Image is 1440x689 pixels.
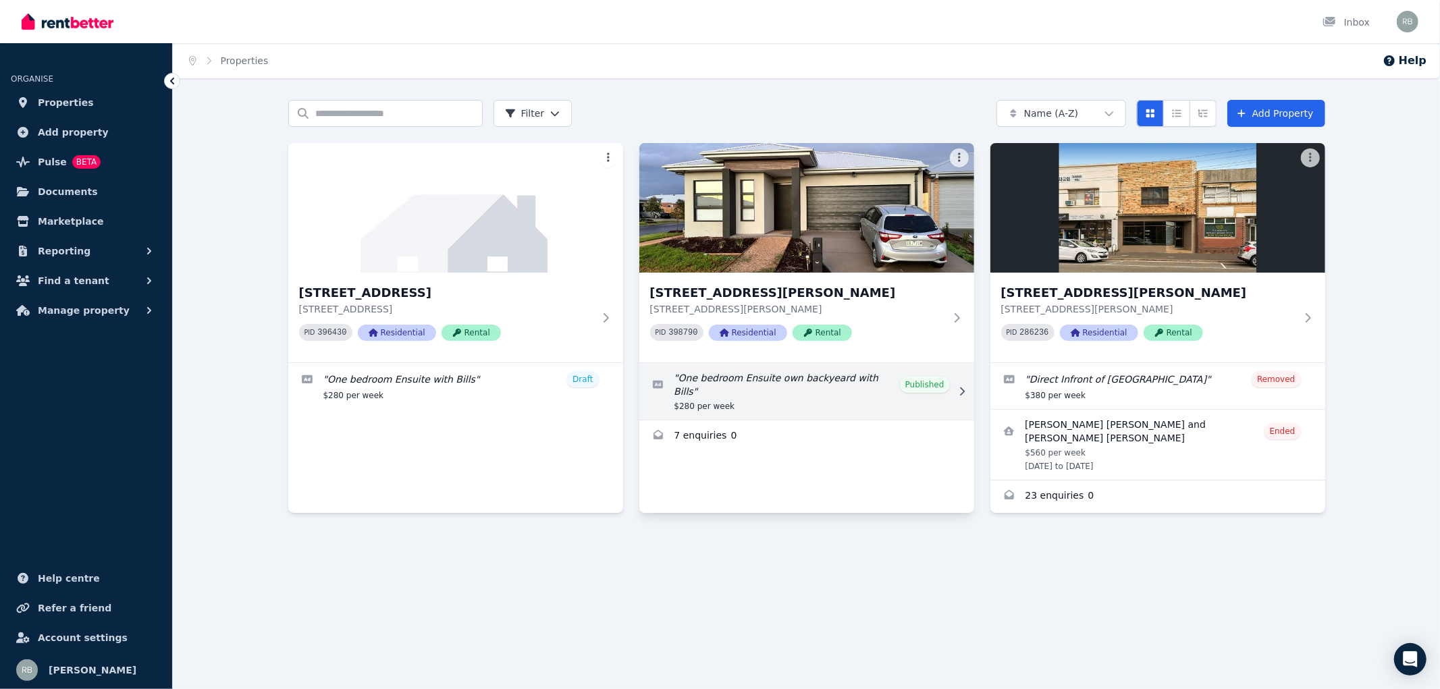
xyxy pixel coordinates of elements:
[990,143,1325,362] a: 16 Haughton Road, Oakleigh[STREET_ADDRESS][PERSON_NAME][STREET_ADDRESS][PERSON_NAME]PID 286236Res...
[11,148,161,175] a: PulseBETA
[11,595,161,622] a: Refer a friend
[299,302,593,316] p: [STREET_ADDRESS]
[990,363,1325,409] a: Edit listing: Direct Infront of Oakleigh Railway Station
[16,659,38,681] img: Ravi Beniwal
[288,143,623,273] img: 4 Watton St, Strathtulloh
[1301,148,1320,167] button: More options
[1323,16,1370,29] div: Inbox
[1383,53,1426,69] button: Help
[990,143,1325,273] img: 16 Haughton Road, Oakleigh
[288,363,623,409] a: Edit listing: One bedroom Ensuite with Bills
[505,107,545,120] span: Filter
[358,325,436,341] span: Residential
[1397,11,1418,32] img: Ravi Beniwal
[1024,107,1079,120] span: Name (A-Z)
[299,283,593,302] h3: [STREET_ADDRESS]
[1060,325,1138,341] span: Residential
[11,178,161,205] a: Documents
[656,329,666,336] small: PID
[1137,100,1217,127] div: View options
[1137,100,1164,127] button: Card view
[1001,302,1296,316] p: [STREET_ADDRESS][PERSON_NAME]
[38,600,111,616] span: Refer a friend
[990,410,1325,480] a: View details for Antonio Enrique Saavedra Poblete and Alcayaga Burgos Miguel Angel
[11,119,161,146] a: Add property
[1007,329,1017,336] small: PID
[38,630,128,646] span: Account settings
[709,325,787,341] span: Residential
[1019,328,1048,337] code: 286236
[38,243,90,259] span: Reporting
[599,148,618,167] button: More options
[494,100,572,127] button: Filter
[38,302,130,319] span: Manage property
[793,325,852,341] span: Rental
[990,480,1325,513] a: Enquiries for 16 Haughton Road, Oakleigh
[11,238,161,265] button: Reporting
[11,624,161,651] a: Account settings
[650,302,944,316] p: [STREET_ADDRESS][PERSON_NAME]
[1394,643,1426,676] div: Open Intercom Messenger
[1163,100,1190,127] button: Compact list view
[639,143,974,362] a: 8 Rumford St, Thornhill Park[STREET_ADDRESS][PERSON_NAME][STREET_ADDRESS][PERSON_NAME]PID 398790R...
[639,143,974,273] img: 8 Rumford St, Thornhill Park
[304,329,315,336] small: PID
[1227,100,1325,127] a: Add Property
[1190,100,1217,127] button: Expanded list view
[11,208,161,235] a: Marketplace
[11,89,161,116] a: Properties
[1144,325,1203,341] span: Rental
[668,328,697,337] code: 398790
[221,55,269,66] a: Properties
[38,124,109,140] span: Add property
[22,11,113,32] img: RentBetter
[38,273,109,289] span: Find a tenant
[11,74,53,84] span: ORGANISE
[650,283,944,302] h3: [STREET_ADDRESS][PERSON_NAME]
[1001,283,1296,302] h3: [STREET_ADDRESS][PERSON_NAME]
[442,325,501,341] span: Rental
[317,328,346,337] code: 396430
[38,570,100,586] span: Help centre
[639,420,974,453] a: Enquiries for 8 Rumford St, Thornhill Park
[38,94,94,111] span: Properties
[49,662,136,678] span: [PERSON_NAME]
[950,148,969,167] button: More options
[38,184,98,200] span: Documents
[11,297,161,324] button: Manage property
[38,154,67,170] span: Pulse
[639,363,974,420] a: Edit listing: One bedroom Ensuite own backyeard with Bills
[173,43,284,78] nav: Breadcrumb
[11,565,161,592] a: Help centre
[11,267,161,294] button: Find a tenant
[996,100,1126,127] button: Name (A-Z)
[72,155,101,169] span: BETA
[288,143,623,362] a: 4 Watton St, Strathtulloh[STREET_ADDRESS][STREET_ADDRESS]PID 396430ResidentialRental
[38,213,103,229] span: Marketplace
